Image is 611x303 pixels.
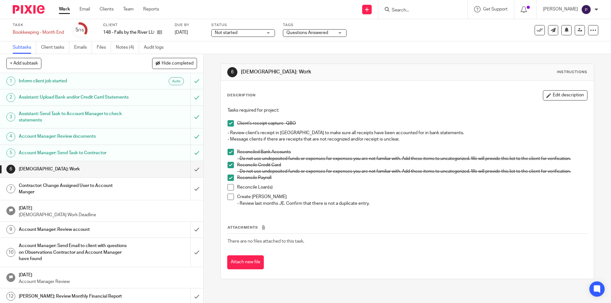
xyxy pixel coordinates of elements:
[228,239,304,244] span: There are no files attached to this task.
[237,162,587,168] p: Reconcile Credit Card
[215,31,237,35] span: Not started
[80,6,90,12] a: Email
[581,4,591,15] img: svg%3E
[6,113,15,121] div: 3
[6,292,15,301] div: 12
[19,225,129,234] h1: Account Manager: Review account
[228,130,587,136] p: - Review client's receipt in [GEOGRAPHIC_DATA] to make sure all receipts have been accounted for ...
[78,29,84,32] small: /15
[19,203,197,211] h1: [DATE]
[13,23,64,28] label: Task
[19,148,129,158] h1: Account Manager: Send Task to Contractor
[19,212,197,218] p: [DEMOGRAPHIC_DATA] Work Deadline
[6,93,15,102] div: 2
[143,6,159,12] a: Reports
[228,226,258,229] span: Attachments
[483,7,508,11] span: Get Support
[237,120,587,127] p: Client's receipt capture- QBO
[391,8,448,13] input: Search
[144,41,168,54] a: Audit logs
[19,241,129,264] h1: Account Manager: Send Email to client with questions on Observations Contractor and Account Manag...
[6,148,15,157] div: 5
[6,248,15,257] div: 10
[100,6,114,12] a: Clients
[41,41,69,54] a: Client tasks
[116,41,139,54] a: Notes (4)
[123,6,134,12] a: Team
[237,149,587,155] p: Reconciled Bank Accounts
[211,23,275,28] label: Status
[19,109,129,125] h1: Assistant: Send Task to Account Manager to check statements
[19,181,129,197] h1: Contractor: Change Assigned User to Account Manger
[283,23,347,28] label: Tags
[237,155,587,162] p: - Do not use undeposited funds or expenses for expenses you are not familiar with. Add these item...
[237,175,587,181] p: Reconcile Payroll
[6,184,15,193] div: 7
[228,107,587,114] p: Tasks required for project:
[13,5,45,14] img: Pixie
[6,165,15,174] div: 6
[237,194,587,200] p: Create [PERSON_NAME]
[59,6,70,12] a: Work
[13,41,36,54] a: Subtasks
[162,61,193,66] span: Hide completed
[557,70,587,75] div: Instructions
[19,76,129,86] h1: Inform client job started
[543,90,587,100] button: Edit description
[237,200,587,207] p: - Review last months JE. Confirm that there is not a duplicate entry.
[241,69,421,75] h1: [DEMOGRAPHIC_DATA]: Work
[6,132,15,141] div: 4
[286,31,328,35] span: Questions Answered
[19,292,129,301] h1: [PERSON_NAME]: Review Monthly Financial Report
[19,164,129,174] h1: [DEMOGRAPHIC_DATA]: Work
[19,93,129,102] h1: Assistant: Upload Bank and/or Credit Card Statements
[103,23,167,28] label: Client
[19,270,197,278] h1: [DATE]
[19,279,197,285] p: Account Manager Review
[103,29,154,36] p: 148 - Falls by the River LLC
[13,29,64,36] div: Bookkeeping - Month End
[227,67,237,77] div: 6
[75,26,84,34] div: 5
[19,132,129,141] h1: Account Manager: Review documents
[169,77,184,85] div: Auto
[237,184,587,190] p: Reconcile Loan(s)
[237,168,587,175] p: - Do not use undeposited funds or expenses for expenses you are not familiar with. Add these item...
[175,30,188,35] span: [DATE]
[6,225,15,234] div: 9
[6,58,41,69] button: + Add subtask
[74,41,92,54] a: Emails
[97,41,111,54] a: Files
[152,58,197,69] button: Hide completed
[543,6,578,12] p: [PERSON_NAME]
[227,93,256,98] p: Description
[175,23,203,28] label: Due by
[228,136,587,142] p: - Message clients if there are receipts that are not recognized and/or receipt is unclear.
[6,77,15,86] div: 1
[227,255,264,270] button: Attach new file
